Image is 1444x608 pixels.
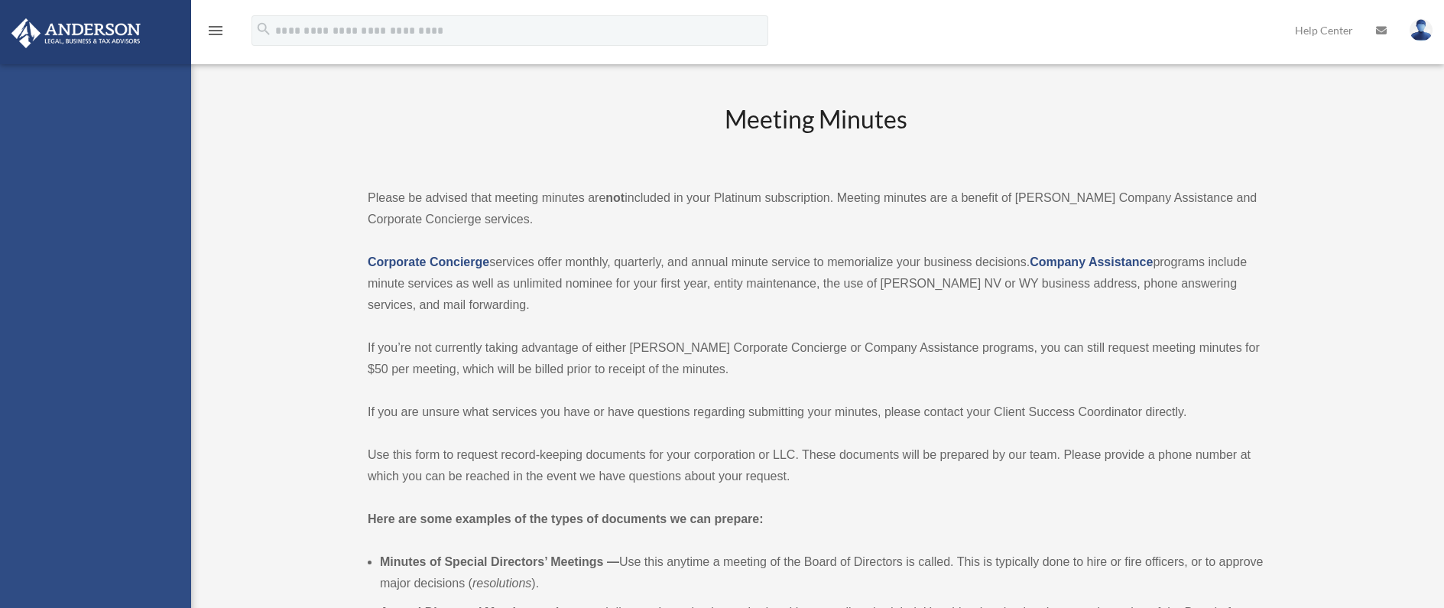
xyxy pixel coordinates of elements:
b: Minutes of Special Directors’ Meetings — [380,555,619,568]
img: User Pic [1410,19,1433,41]
em: resolutions [472,577,531,590]
strong: Here are some examples of the types of documents we can prepare: [368,512,764,525]
a: Company Assistance [1030,255,1153,268]
p: If you’re not currently taking advantage of either [PERSON_NAME] Corporate Concierge or Company A... [368,337,1264,380]
strong: not [605,191,625,204]
a: menu [206,27,225,40]
p: If you are unsure what services you have or have questions regarding submitting your minutes, ple... [368,402,1264,423]
img: Anderson Advisors Platinum Portal [7,18,145,48]
h2: Meeting Minutes [368,102,1264,166]
i: search [255,21,272,37]
i: menu [206,21,225,40]
p: services offer monthly, quarterly, and annual minute service to memorialize your business decisio... [368,252,1264,316]
a: Corporate Concierge [368,255,489,268]
p: Use this form to request record-keeping documents for your corporation or LLC. These documents wi... [368,444,1264,487]
li: Use this anytime a meeting of the Board of Directors is called. This is typically done to hire or... [380,551,1264,594]
p: Please be advised that meeting minutes are included in your Platinum subscription. Meeting minute... [368,187,1264,230]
